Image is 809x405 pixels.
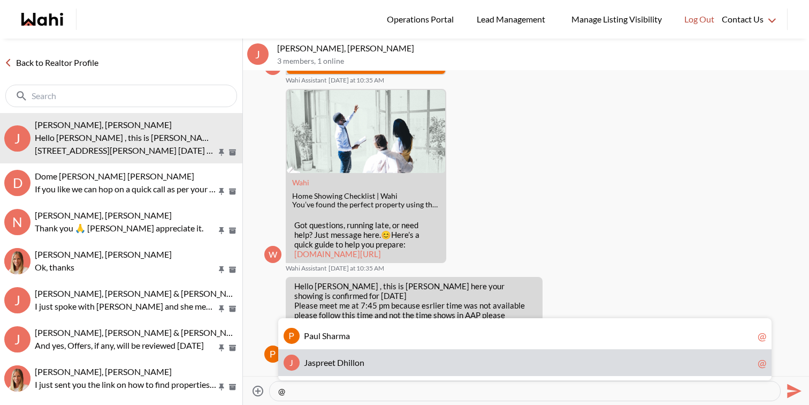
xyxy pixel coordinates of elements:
time: 2025-08-11T14:35:58.286Z [329,76,384,85]
span: 😊 [381,230,391,239]
div: J [4,326,30,352]
span: a [308,357,312,367]
p: [PERSON_NAME], [PERSON_NAME] [277,43,805,54]
p: Thank you 🙏 [PERSON_NAME] appreciate it. [35,222,217,235]
button: Pin [217,382,226,392]
span: n [360,357,364,367]
span: h [326,331,331,341]
button: Pin [217,148,226,157]
span: Manage Listing Visibility [568,12,665,26]
p: I just sent you the link on how to find properties, book your showings, and save them. Let me kno... [35,378,217,391]
button: Pin [217,265,226,274]
button: Archive [227,187,238,196]
div: W [264,246,281,263]
img: Home Showing Checklist | Wahi [287,90,445,173]
div: @ [758,356,766,369]
div: J [247,43,269,65]
a: Attachment [292,178,309,187]
span: [PERSON_NAME], [PERSON_NAME] [35,249,172,259]
span: h [344,357,348,367]
a: Wahi homepage [21,13,63,26]
span: Lead Management [477,12,549,26]
span: a [331,331,335,341]
span: Wahi Assistant [286,264,326,273]
span: e [324,357,328,367]
p: Got questions, running late, or need help? Just message here. Here’s a quick guide to help you pr... [294,220,438,259]
span: Operations Portal [387,12,457,26]
button: Archive [227,265,238,274]
span: t [332,357,335,367]
span: a [309,331,314,341]
span: [PERSON_NAME], [PERSON_NAME] [35,366,172,377]
div: Suzana Serravalle, Michelle [4,365,30,392]
span: l [318,331,320,341]
div: J [284,355,300,371]
button: Archive [227,304,238,313]
div: J [4,287,30,313]
img: P [284,328,300,344]
button: Archive [227,382,238,392]
span: Log Out [684,12,714,26]
input: Search [32,91,213,101]
p: Ok, thanks [35,261,217,274]
span: m [339,331,346,341]
span: p [316,357,320,367]
a: JJaspreetDhillon@ [278,349,772,376]
button: Archive [227,343,238,352]
span: J [304,357,308,367]
div: D [4,170,30,196]
span: P [304,331,309,341]
textarea: Type your message [278,386,772,396]
div: Home Showing Checklist | Wahi [292,192,440,201]
span: l [353,357,355,367]
span: S [322,331,326,341]
div: @ [758,329,766,342]
button: Pin [217,226,226,235]
button: Pin [217,187,226,196]
p: [STREET_ADDRESS][PERSON_NAME] [DATE] at 7:45 pm Thx [35,144,217,157]
a: PPaulSharma@ [278,322,772,349]
button: Archive [227,226,238,235]
span: s [312,357,316,367]
div: J [4,125,30,152]
img: N [4,248,30,274]
p: 3 members , 1 online [277,57,805,66]
img: S [4,365,30,392]
time: 2025-08-11T14:35:58.372Z [329,264,384,273]
span: [PERSON_NAME], [PERSON_NAME] [35,119,172,130]
img: P [264,346,281,363]
span: D [337,357,344,367]
span: [PERSON_NAME], [PERSON_NAME] [35,210,172,220]
span: e [328,357,332,367]
button: Archive [227,148,238,157]
div: Paul Sharma [264,346,281,363]
span: i [348,357,350,367]
button: Pin [217,343,226,352]
span: [PERSON_NAME], [PERSON_NAME] & [PERSON_NAME], [PERSON_NAME], [PERSON_NAME] [35,288,388,298]
div: Nitesh Goyal, Michelle [4,248,30,274]
p: Hello [PERSON_NAME] , this is [PERSON_NAME] here your showing is confirmed for [DATE] Please meet... [294,281,534,320]
p: Hello [PERSON_NAME] , this is [PERSON_NAME] here your showing is confirmed for [DATE] Please meet... [35,131,217,144]
div: You’ve found the perfect property using the Wahi app. Now what? Book a showing instantly and foll... [292,200,440,209]
span: r [335,331,339,341]
span: Wahi Assistant [286,76,326,85]
div: N [4,209,30,235]
p: And yes, Offers, if any, will be reviewed [DATE] [35,339,217,352]
button: Send [781,379,805,403]
p: If you like we can hop on a quick call as per your convenience. Kindly let me know. Thanks [35,183,217,196]
span: a [346,331,350,341]
span: [PERSON_NAME], [PERSON_NAME] & [PERSON_NAME] [PERSON_NAME] [35,327,316,337]
button: Pin [217,304,226,313]
span: u [314,331,318,341]
span: o [355,357,360,367]
span: r [320,357,324,367]
span: l [350,357,353,367]
div: Paul Sharma [284,328,300,344]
